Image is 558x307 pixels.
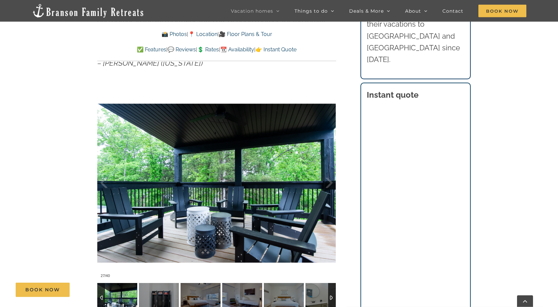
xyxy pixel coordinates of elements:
a: ✅ Features [137,46,166,53]
strong: Instant quote [367,90,418,100]
span: Vacation homes [231,9,273,13]
a: 🎥 Floor Plans & Tour [219,31,272,37]
span: Things to do [294,9,328,13]
a: 📆 Availability [220,46,254,53]
p: | | | | [97,45,336,54]
span: Book Now [478,5,526,17]
span: Deals & More [349,9,384,13]
a: 📍 Location [188,31,218,37]
em: – [PERSON_NAME] ([US_STATE]) [97,59,203,67]
a: 📸 Photos [162,31,187,37]
a: 💬 Reviews [168,46,196,53]
img: Branson Family Retreats Logo [32,3,145,18]
a: 💲 Rates [197,46,219,53]
span: About [405,9,421,13]
a: Book Now [16,283,70,297]
p: | | [97,30,336,39]
a: 👉 Instant Quote [256,46,296,53]
span: Book Now [25,287,60,293]
span: Contact [442,9,463,13]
